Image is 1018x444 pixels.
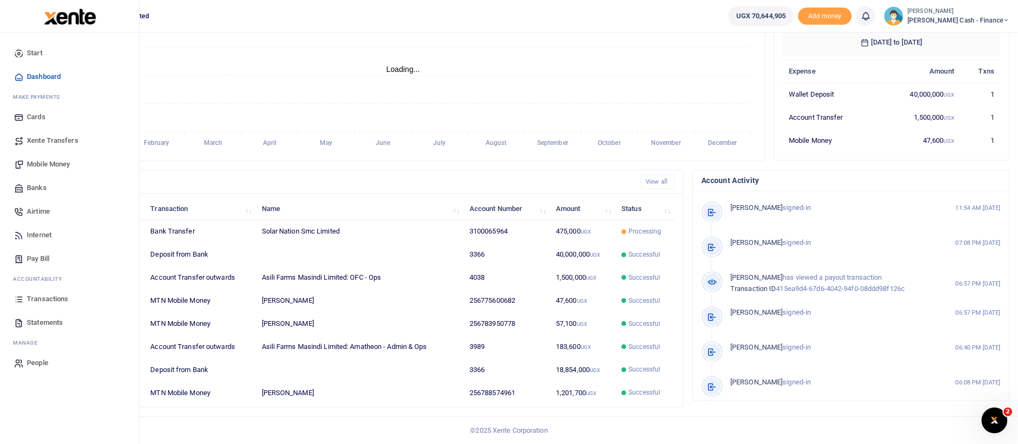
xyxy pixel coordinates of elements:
[464,336,550,359] td: 3989
[386,65,420,74] text: Loading...
[376,140,391,147] tspan: June
[44,9,96,25] img: logo-large
[27,230,52,241] span: Internet
[783,60,878,83] th: Expense
[730,342,933,353] p: signed-in
[9,89,130,105] li: M
[9,65,130,89] a: Dashboard
[960,83,1000,106] td: 1
[943,92,954,98] small: UGX
[18,93,60,101] span: ake Payments
[1004,407,1012,416] span: 2
[586,275,596,281] small: UGX
[144,289,255,312] td: MTN Mobile Money
[486,140,507,147] tspan: August
[798,8,852,25] li: Toup your wallet
[263,140,276,147] tspan: April
[798,11,852,19] a: Add money
[144,381,255,404] td: MTN Mobile Money
[730,272,933,295] p: has viewed a payout transaction 415ea9d4-67d6-4042-94f0-08ddd98f126c
[43,12,96,20] a: logo-small logo-large logo-large
[27,206,50,217] span: Airtime
[9,223,130,247] a: Internet
[728,6,794,26] a: UGX 70,644,905
[464,289,550,312] td: 256775600682
[878,106,960,129] td: 1,500,000
[9,271,130,287] li: Ac
[616,197,675,220] th: Status: activate to sort column ascending
[730,285,776,293] span: Transaction ID
[320,140,332,147] tspan: May
[464,197,550,220] th: Account Number: activate to sort column ascending
[144,220,255,243] td: Bank Transfer
[982,407,1007,433] iframe: Intercom live chat
[255,336,463,359] td: Asili Farms Masindi Limited: Amatheon - Admin & Ops
[628,388,660,397] span: Successful
[628,273,660,282] span: Successful
[144,243,255,266] td: Deposit from Bank
[9,311,130,334] a: Statements
[18,339,38,347] span: anage
[724,6,798,26] li: Wallet ballance
[537,140,569,147] tspan: September
[628,227,661,236] span: Processing
[955,378,1000,387] small: 06:08 PM [DATE]
[144,140,170,147] tspan: February
[464,312,550,336] td: 256783950778
[27,71,61,82] span: Dashboard
[433,140,445,147] tspan: July
[730,238,782,246] span: [PERSON_NAME]
[581,229,591,235] small: UGX
[641,174,675,189] a: View all
[255,312,463,336] td: [PERSON_NAME]
[590,252,600,258] small: UGX
[730,308,782,316] span: [PERSON_NAME]
[628,319,660,329] span: Successful
[9,351,130,375] a: People
[550,381,616,404] td: 1,201,700
[884,6,903,26] img: profile-user
[144,266,255,289] td: Account Transfer outwards
[9,200,130,223] a: Airtime
[27,112,46,122] span: Cards
[960,60,1000,83] th: Txns
[628,342,660,352] span: Successful
[590,367,600,373] small: UGX
[550,220,616,243] td: 475,000
[550,358,616,381] td: 18,854,000
[783,106,878,129] td: Account Transfer
[9,152,130,176] a: Mobile Money
[955,203,1000,213] small: 11:54 AM [DATE]
[144,336,255,359] td: Account Transfer outwards
[651,140,682,147] tspan: November
[701,174,1000,186] h4: Account Activity
[878,60,960,83] th: Amount
[27,48,42,59] span: Start
[50,176,632,188] h4: Recent Transactions
[255,220,463,243] td: Solar Nation Smc Limited
[550,243,616,266] td: 40,000,000
[598,140,621,147] tspan: October
[550,289,616,312] td: 47,600
[550,336,616,359] td: 183,600
[204,140,223,147] tspan: March
[708,140,737,147] tspan: December
[464,243,550,266] td: 3366
[783,129,878,151] td: Mobile Money
[255,266,463,289] td: Asili Farms Masindi Limited: OFC - Ops
[955,308,1000,317] small: 06:57 PM [DATE]
[628,296,660,305] span: Successful
[27,294,68,304] span: Transactions
[9,287,130,311] a: Transactions
[27,253,49,264] span: Pay Bill
[464,381,550,404] td: 256788574961
[27,317,63,328] span: Statements
[878,129,960,151] td: 47,600
[550,197,616,220] th: Amount: activate to sort column ascending
[27,159,70,170] span: Mobile Money
[628,365,660,374] span: Successful
[798,8,852,25] span: Add money
[730,307,933,318] p: signed-in
[736,11,786,21] span: UGX 70,644,905
[783,83,878,106] td: Wallet Deposit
